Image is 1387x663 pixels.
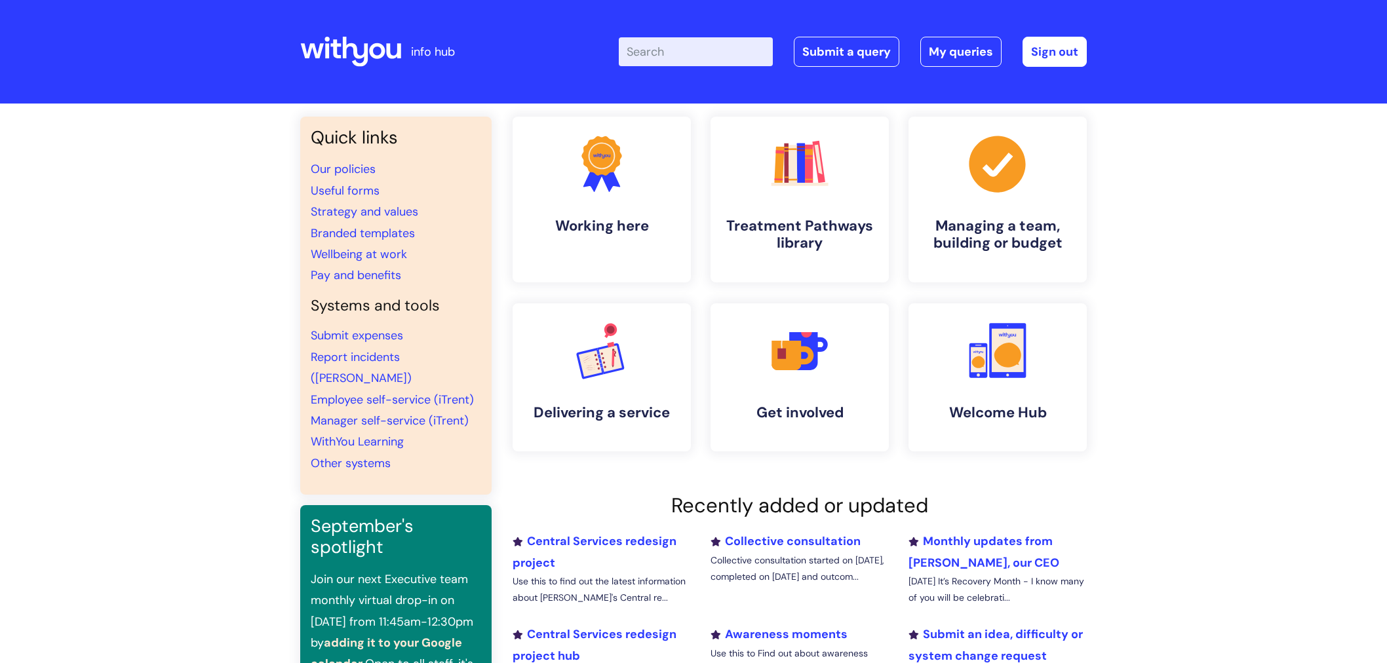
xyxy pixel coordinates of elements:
[311,455,391,471] a: Other systems
[311,183,380,199] a: Useful forms
[721,218,878,252] h4: Treatment Pathways library
[908,303,1087,451] a: Welcome Hub
[711,552,889,585] p: Collective consultation started on [DATE], completed on [DATE] and outcom...
[513,533,676,570] a: Central Services redesign project
[920,37,1002,67] a: My queries
[711,303,889,451] a: Get involved
[311,246,407,262] a: Wellbeing at work
[908,117,1087,282] a: Managing a team, building or budget
[513,117,691,282] a: Working here
[908,626,1083,663] a: Submit an idea, difficulty or system change request
[311,349,412,386] a: Report incidents ([PERSON_NAME])
[523,218,680,235] h4: Working here
[311,297,481,315] h4: Systems and tools
[721,404,878,421] h4: Get involved
[711,117,889,282] a: Treatment Pathways library
[311,328,403,343] a: Submit expenses
[411,41,455,62] p: info hub
[919,218,1076,252] h4: Managing a team, building or budget
[619,37,1087,67] div: | -
[919,404,1076,421] h4: Welcome Hub
[1023,37,1087,67] a: Sign out
[619,37,773,66] input: Search
[311,225,415,241] a: Branded templates
[513,303,691,451] a: Delivering a service
[311,392,474,407] a: Employee self-service (iTrent)
[311,127,481,148] h3: Quick links
[711,626,848,642] a: Awareness moments
[311,413,469,428] a: Manager self-service (iTrent)
[311,516,481,558] h3: September's spotlight
[908,533,1059,570] a: Monthly updates from [PERSON_NAME], our CEO
[513,493,1087,518] h2: Recently added or updated
[711,533,861,549] a: Collective consultation
[311,434,404,449] a: WithYou Learning
[523,404,680,421] h4: Delivering a service
[311,161,376,177] a: Our policies
[311,267,401,283] a: Pay and benefits
[311,204,418,219] a: Strategy and values
[513,573,691,606] p: Use this to find out the latest information about [PERSON_NAME]'s Central re...
[794,37,899,67] a: Submit a query
[513,626,676,663] a: Central Services redesign project hub
[908,573,1087,606] p: [DATE] It’s Recovery Month - I know many of you will be celebrati...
